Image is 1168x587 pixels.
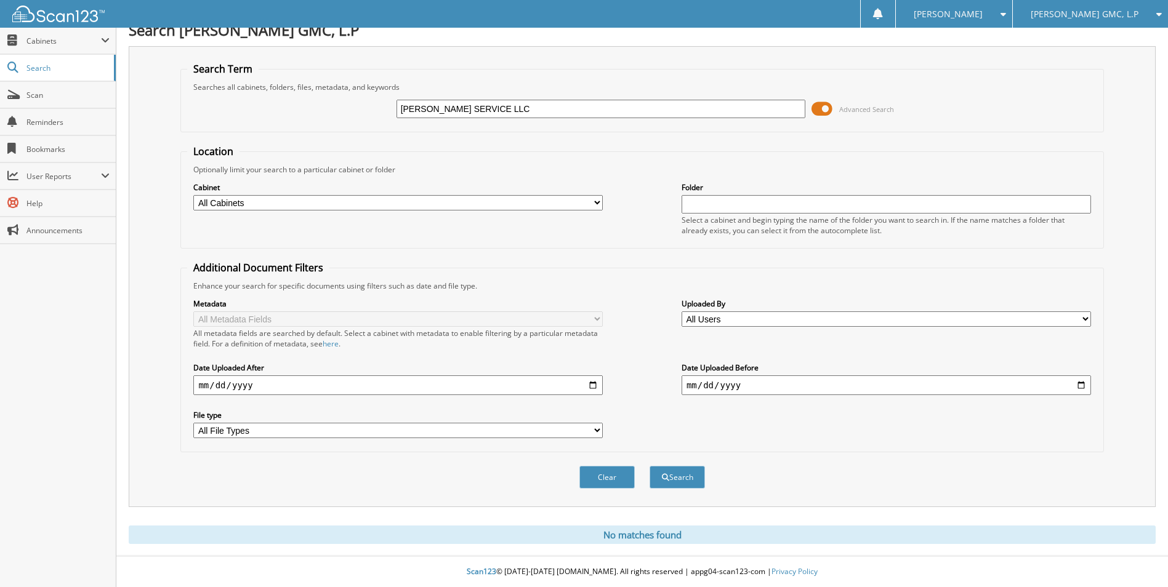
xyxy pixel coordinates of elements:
[26,171,101,182] span: User Reports
[187,145,240,158] legend: Location
[771,566,818,577] a: Privacy Policy
[1031,10,1138,18] span: [PERSON_NAME] GMC, L.P
[129,525,1156,544] div: No matches found
[26,198,110,209] span: Help
[193,328,603,349] div: All metadata fields are searched by default. Select a cabinet with metadata to enable filtering b...
[193,298,603,309] label: Metadata
[682,182,1091,193] label: Folder
[323,338,339,349] a: here
[26,225,110,236] span: Announcements
[650,466,705,489] button: Search
[12,6,105,22] img: scan123-logo-white.svg
[1106,528,1168,587] iframe: Chat Widget
[682,298,1091,309] label: Uploaded By
[116,557,1168,587] div: © [DATE]-[DATE] [DOMAIN_NAME]. All rights reserved | appg04-scan123-com |
[26,144,110,154] span: Bookmarks
[839,105,894,114] span: Advanced Search
[26,90,110,100] span: Scan
[914,10,983,18] span: [PERSON_NAME]
[193,410,603,420] label: File type
[187,281,1097,291] div: Enhance your search for specific documents using filters such as date and file type.
[682,215,1091,236] div: Select a cabinet and begin typing the name of the folder you want to search in. If the name match...
[26,117,110,127] span: Reminders
[193,182,603,193] label: Cabinet
[187,164,1097,175] div: Optionally limit your search to a particular cabinet or folder
[193,362,603,373] label: Date Uploaded After
[467,566,496,577] span: Scan123
[579,466,635,489] button: Clear
[187,62,259,76] legend: Search Term
[26,63,108,73] span: Search
[129,20,1156,40] h1: Search [PERSON_NAME] GMC, L.P
[682,362,1091,373] label: Date Uploaded Before
[193,375,603,395] input: start
[682,375,1091,395] input: end
[26,36,101,46] span: Cabinets
[187,261,329,274] legend: Additional Document Filters
[187,82,1097,92] div: Searches all cabinets, folders, files, metadata, and keywords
